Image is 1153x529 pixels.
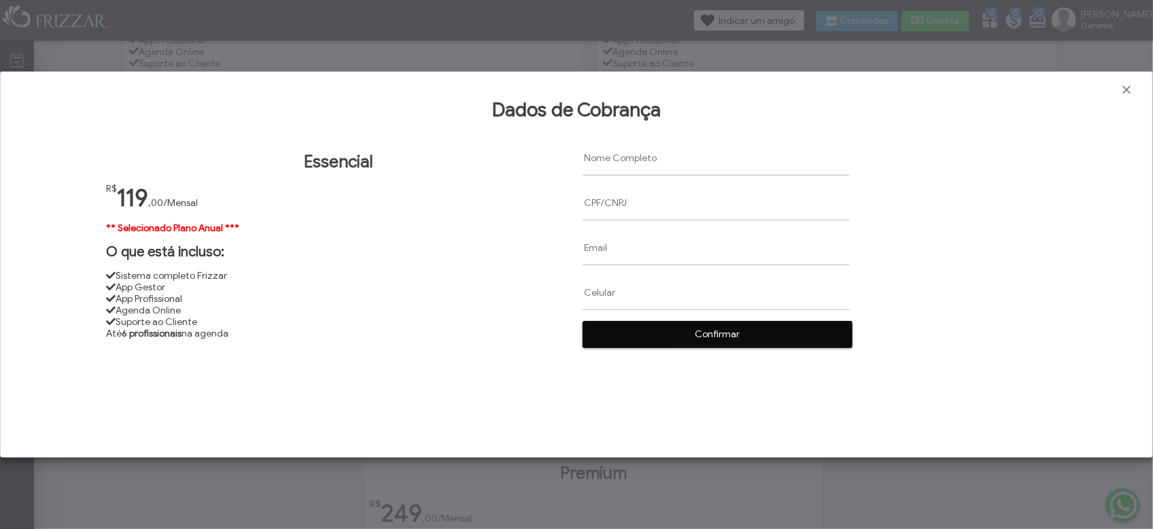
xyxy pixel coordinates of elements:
span: R$ [106,183,117,194]
input: CPF/CNPJ [583,186,850,220]
a: Fechar [1120,83,1133,97]
li: Sistema completo Frizzar [106,270,570,281]
span: 119 [117,183,148,213]
strong: 6 profissionais [122,328,182,339]
input: Email [583,231,850,265]
li: App Profissional [106,293,570,305]
h1: Essencial [106,152,570,172]
input: Nome Completo [583,141,850,175]
strong: ** Selecionado Plano Anual *** [106,222,239,234]
h1: O que está incluso: [106,243,570,260]
li: App Gestor [106,281,570,293]
li: Agenda Online [106,305,570,316]
li: Até na agenda [106,328,570,339]
h1: Dados de Cobrança [20,98,1133,122]
span: /Mensal [163,197,198,209]
input: Celular [583,276,850,311]
span: ,00 [148,197,163,209]
button: Confirmar [583,321,853,348]
span: Confirmar [592,324,843,345]
li: Suporte ao Cliente [106,316,570,328]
